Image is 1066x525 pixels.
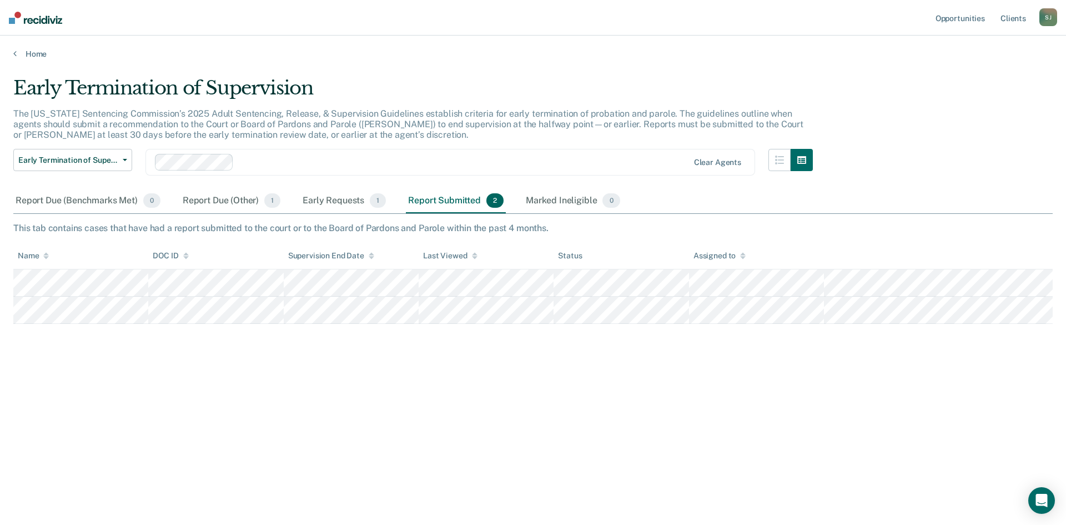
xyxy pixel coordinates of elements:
span: 2 [486,193,504,208]
div: Name [18,251,49,261]
div: Status [558,251,582,261]
div: Early Requests1 [300,189,388,213]
span: Early Termination of Supervision [18,156,118,165]
div: Clear agents [694,158,741,167]
div: Report Due (Other)1 [180,189,283,213]
a: Home [13,49,1053,59]
span: 0 [143,193,160,208]
button: Early Termination of Supervision [13,149,132,171]
div: Supervision End Date [288,251,374,261]
div: Early Termination of Supervision [13,77,813,108]
div: Open Intercom Messenger [1028,487,1055,514]
span: 1 [264,193,280,208]
div: Report Submitted2 [406,189,506,213]
img: Recidiviz [9,12,62,24]
div: S J [1039,8,1057,26]
span: 1 [370,193,386,208]
span: 0 [602,193,620,208]
div: Report Due (Benchmarks Met)0 [13,189,163,213]
p: The [US_STATE] Sentencing Commission’s 2025 Adult Sentencing, Release, & Supervision Guidelines e... [13,108,803,140]
div: Last Viewed [423,251,477,261]
div: Marked Ineligible0 [524,189,622,213]
button: SJ [1039,8,1057,26]
div: This tab contains cases that have had a report submitted to the court or to the Board of Pardons ... [13,223,1053,233]
div: Assigned to [693,251,746,261]
div: DOC ID [153,251,188,261]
